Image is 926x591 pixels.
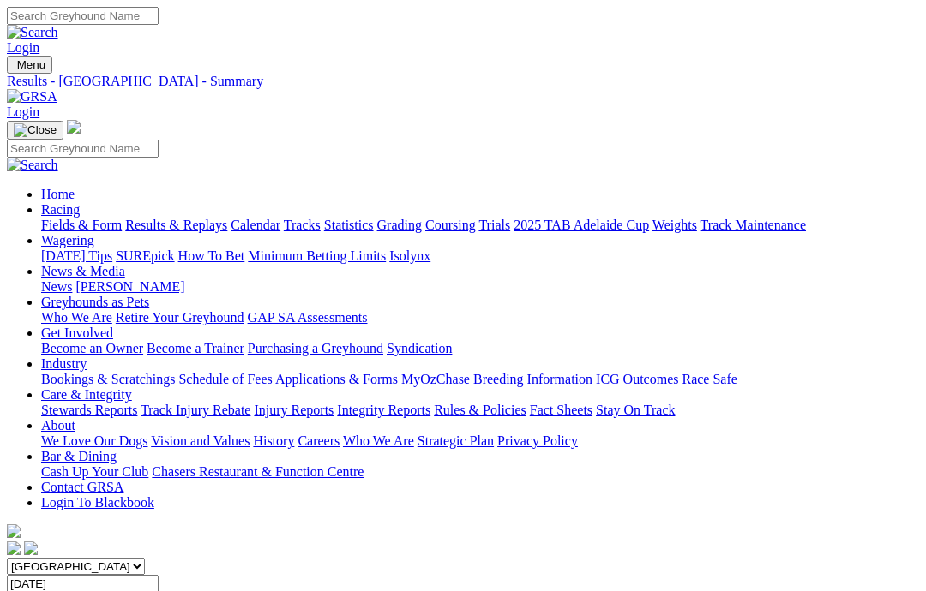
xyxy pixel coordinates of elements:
[425,218,476,232] a: Coursing
[337,403,430,417] a: Integrity Reports
[387,341,452,355] a: Syndication
[41,310,112,325] a: Who We Are
[253,433,294,448] a: History
[7,25,58,40] img: Search
[231,218,280,232] a: Calendar
[7,524,21,538] img: logo-grsa-white.png
[478,218,510,232] a: Trials
[389,248,430,263] a: Isolynx
[343,433,414,448] a: Who We Are
[125,218,227,232] a: Results & Replays
[530,403,592,417] a: Fact Sheets
[41,202,80,217] a: Racing
[24,541,38,555] img: twitter.svg
[41,403,137,417] a: Stewards Reports
[7,7,159,25] input: Search
[41,449,117,463] a: Bar & Dining
[41,418,75,433] a: About
[7,140,159,158] input: Search
[41,356,87,371] a: Industry
[41,372,919,387] div: Industry
[7,541,21,555] img: facebook.svg
[41,433,147,448] a: We Love Our Dogs
[248,248,386,263] a: Minimum Betting Limits
[41,403,919,418] div: Care & Integrity
[41,218,122,232] a: Fields & Form
[652,218,697,232] a: Weights
[682,372,737,386] a: Race Safe
[41,464,148,479] a: Cash Up Your Club
[75,279,184,294] a: [PERSON_NAME]
[514,218,649,232] a: 2025 TAB Adelaide Cup
[14,123,57,137] img: Close
[41,233,94,248] a: Wagering
[41,341,143,355] a: Become an Owner
[41,279,919,295] div: News & Media
[41,248,919,264] div: Wagering
[41,187,75,201] a: Home
[41,279,72,294] a: News
[701,218,806,232] a: Track Maintenance
[116,248,174,263] a: SUREpick
[275,372,398,386] a: Applications & Forms
[7,89,57,104] img: GRSA
[324,218,374,232] a: Statistics
[377,218,422,232] a: Grading
[7,74,919,89] a: Results - [GEOGRAPHIC_DATA] - Summary
[254,403,334,417] a: Injury Reports
[147,341,244,355] a: Become a Trainer
[434,403,526,417] a: Rules & Policies
[7,56,52,74] button: Toggle navigation
[7,158,58,173] img: Search
[596,403,675,417] a: Stay On Track
[41,372,175,386] a: Bookings & Scratchings
[248,310,368,325] a: GAP SA Assessments
[178,248,245,263] a: How To Bet
[41,464,919,480] div: Bar & Dining
[17,58,45,71] span: Menu
[67,120,81,134] img: logo-grsa-white.png
[248,341,383,355] a: Purchasing a Greyhound
[401,372,470,386] a: MyOzChase
[41,387,132,402] a: Care & Integrity
[473,372,592,386] a: Breeding Information
[418,433,494,448] a: Strategic Plan
[141,403,250,417] a: Track Injury Rebate
[7,121,63,140] button: Toggle navigation
[151,433,250,448] a: Vision and Values
[41,495,154,510] a: Login To Blackbook
[41,295,149,309] a: Greyhounds as Pets
[7,104,39,119] a: Login
[41,264,125,278] a: News & Media
[41,341,919,356] div: Get Involved
[41,248,112,263] a: [DATE] Tips
[178,372,272,386] a: Schedule of Fees
[41,480,123,494] a: Contact GRSA
[298,433,340,448] a: Careers
[41,218,919,233] div: Racing
[7,40,39,55] a: Login
[596,372,678,386] a: ICG Outcomes
[41,310,919,325] div: Greyhounds as Pets
[152,464,364,479] a: Chasers Restaurant & Function Centre
[116,310,244,325] a: Retire Your Greyhound
[41,325,113,340] a: Get Involved
[41,433,919,449] div: About
[497,433,578,448] a: Privacy Policy
[284,218,321,232] a: Tracks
